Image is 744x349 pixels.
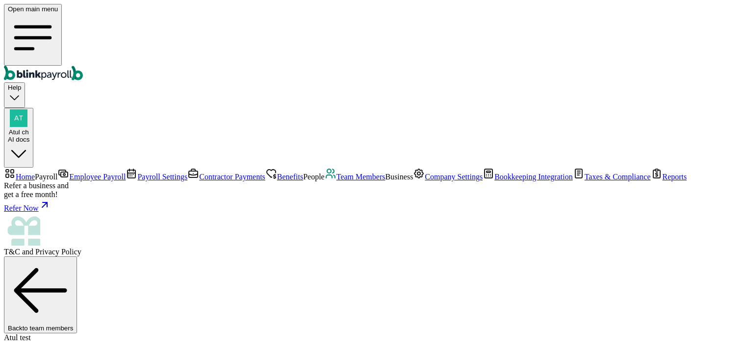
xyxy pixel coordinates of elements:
[4,256,77,333] button: Backto team members
[695,302,744,349] iframe: Chat Widget
[325,173,385,181] a: Team Members
[8,324,73,332] span: Back
[187,173,265,181] a: Contractor Payments
[663,173,687,181] span: Reports
[336,173,385,181] span: Team Members
[494,173,573,181] span: Bookkeeping Integration
[199,173,265,181] span: Contractor Payments
[35,248,81,256] span: Privacy Policy
[277,173,303,181] span: Benefits
[8,5,58,13] span: Open main menu
[425,173,483,181] span: Company Settings
[4,333,740,342] div: Atul test
[585,173,651,181] span: Taxes & Compliance
[573,173,651,181] a: Taxes & Compliance
[4,248,20,256] span: T&C
[8,136,29,143] div: AI docs
[8,84,21,91] span: Help
[69,173,126,181] span: Employee Payroll
[4,248,81,256] span: and
[483,173,573,181] a: Bookkeeping Integration
[4,4,62,66] button: Open main menu
[4,108,33,168] button: Atul chAI docs
[35,173,57,181] span: Payroll
[57,173,126,181] a: Employee Payroll
[9,128,29,136] span: Atul ch
[4,199,740,213] a: Refer Now
[137,173,187,181] span: Payroll Settings
[4,181,740,199] div: Refer a business and get a free month!
[413,173,483,181] a: Company Settings
[23,324,74,332] span: to team members
[265,173,303,181] a: Benefits
[385,173,413,181] span: Business
[16,173,35,181] span: Home
[303,173,325,181] span: People
[4,4,740,82] nav: Global
[4,173,35,181] a: Home
[4,168,740,256] nav: Sidebar
[126,173,187,181] a: Payroll Settings
[4,82,25,107] button: Help
[651,173,687,181] a: Reports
